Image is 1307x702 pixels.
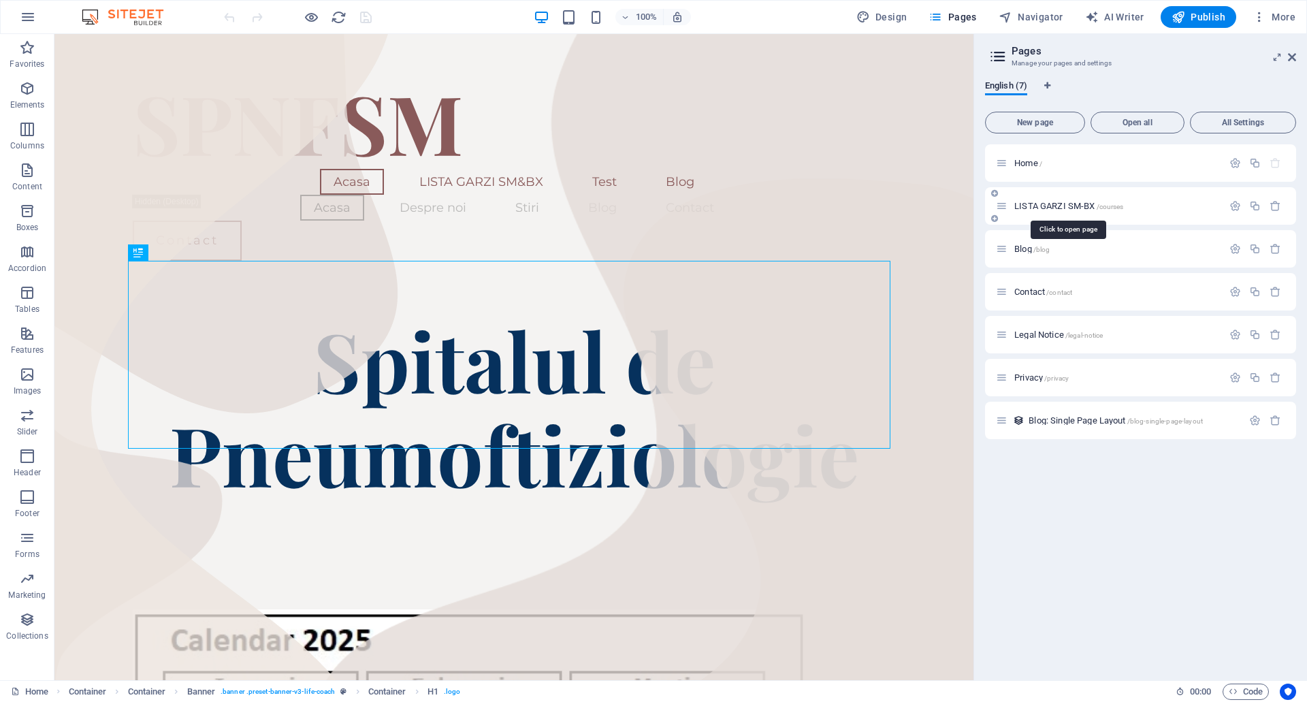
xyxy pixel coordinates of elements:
button: Code [1223,684,1269,700]
span: Open all [1097,118,1178,127]
div: Settings [1229,157,1241,169]
p: Header [14,467,41,478]
h3: Manage your pages and settings [1012,57,1269,69]
div: Language Tabs [985,80,1296,106]
button: 100% [615,9,664,25]
span: Publish [1172,10,1225,24]
div: Legal Notice/legal-notice [1010,330,1223,339]
i: This element is a customizable preset [340,688,346,695]
span: Click to select. Double-click to edit [368,684,406,700]
button: All Settings [1190,112,1296,133]
span: English (7) [985,78,1027,97]
div: Blog: Single Page Layout/blog-single-page-layout [1024,416,1242,425]
p: Slider [17,426,38,437]
div: Duplicate [1249,243,1261,255]
h2: Pages [1012,45,1296,57]
div: Privacy/privacy [1010,373,1223,382]
span: Pages [929,10,976,24]
span: Click to select. Double-click to edit [69,684,107,700]
h6: Session time [1176,684,1212,700]
h6: 100% [636,9,658,25]
span: Click to open page [1014,158,1042,168]
div: Duplicate [1249,329,1261,340]
button: Pages [923,6,982,28]
div: The startpage cannot be deleted [1270,157,1281,169]
div: Contact/contact [1010,287,1223,296]
div: Duplicate [1249,286,1261,298]
p: Content [12,181,42,192]
div: Remove [1270,243,1281,255]
span: Navigator [999,10,1063,24]
span: Click to select. Double-click to edit [427,684,438,700]
button: New page [985,112,1085,133]
button: Usercentrics [1280,684,1296,700]
div: Remove [1270,372,1281,383]
i: Reload page [331,10,346,25]
span: Click to open page [1014,330,1103,340]
button: Open all [1091,112,1184,133]
a: Click to cancel selection. Double-click to open Pages [11,684,48,700]
div: Duplicate [1249,372,1261,383]
div: Remove [1270,415,1281,426]
span: Click to select. Double-click to edit [187,684,216,700]
span: / [1039,160,1042,167]
p: Boxes [16,222,39,233]
div: Design (Ctrl+Alt+Y) [851,6,913,28]
span: Design [856,10,907,24]
span: Click to open page [1014,287,1072,297]
span: New page [991,118,1079,127]
div: Settings [1229,243,1241,255]
p: Favorites [10,59,44,69]
span: /blog [1033,246,1050,253]
i: On resize automatically adjust zoom level to fit chosen device. [671,11,683,23]
div: Duplicate [1249,200,1261,212]
div: Settings [1229,286,1241,298]
nav: breadcrumb [69,684,461,700]
p: Columns [10,140,44,151]
span: More [1253,10,1295,24]
div: Settings [1229,372,1241,383]
p: Accordion [8,263,46,274]
p: Tables [15,304,39,315]
p: Forms [15,549,39,560]
span: 00 00 [1190,684,1211,700]
p: Elements [10,99,45,110]
button: AI Writer [1080,6,1150,28]
span: . logo [444,684,460,700]
div: This layout is used as a template for all items (e.g. a blog post) of this collection. The conten... [1013,415,1024,426]
span: Click to open page [1014,244,1050,254]
img: Editor Logo [78,9,180,25]
div: LISTA GARZI SM-BX/courses [1010,202,1223,210]
p: Features [11,345,44,355]
div: Blog/blog [1010,244,1223,253]
div: Settings [1229,200,1241,212]
span: : [1199,686,1201,697]
button: Click here to leave preview mode and continue editing [303,9,319,25]
span: Click to open page [1014,372,1069,383]
span: Click to open page [1029,415,1203,426]
span: Click to select. Double-click to edit [128,684,166,700]
span: /contact [1046,289,1072,296]
button: Design [851,6,913,28]
span: LISTA GARZI SM-BX [1014,201,1124,211]
button: More [1247,6,1301,28]
div: Home/ [1010,159,1223,167]
span: . banner .preset-banner-v3-life-coach [221,684,335,700]
span: All Settings [1196,118,1290,127]
span: /legal-notice [1065,332,1103,339]
div: Settings [1249,415,1261,426]
span: /privacy [1044,374,1069,382]
p: Collections [6,631,48,641]
div: Settings [1229,329,1241,340]
button: Navigator [993,6,1069,28]
div: Remove [1270,200,1281,212]
div: Duplicate [1249,157,1261,169]
span: /blog-single-page-layout [1127,417,1203,425]
span: /courses [1097,203,1124,210]
span: AI Writer [1085,10,1144,24]
button: Publish [1161,6,1236,28]
span: Code [1229,684,1263,700]
p: Footer [15,508,39,519]
p: Images [14,385,42,396]
button: reload [330,9,346,25]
